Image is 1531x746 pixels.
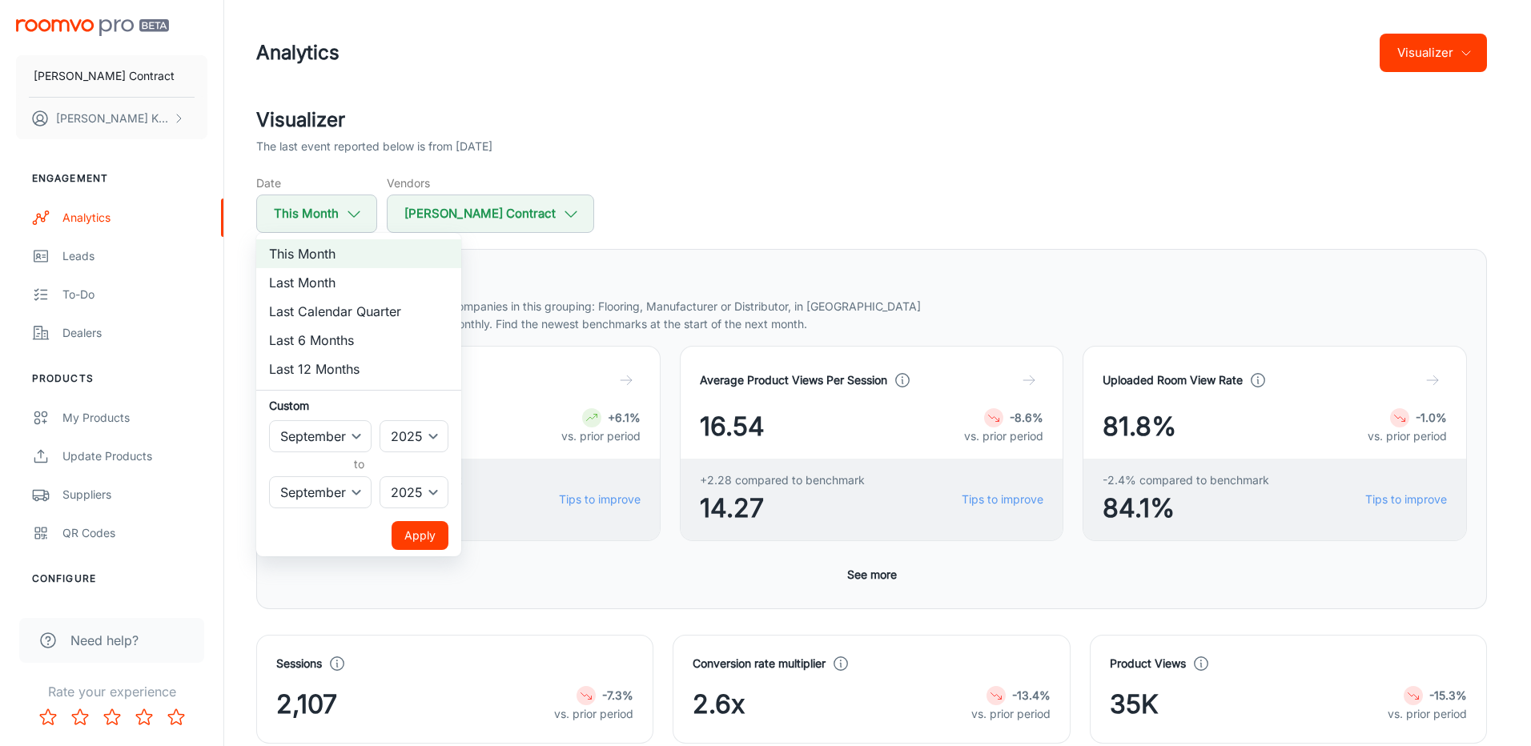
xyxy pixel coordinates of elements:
button: Apply [392,521,448,550]
li: This Month [256,239,461,268]
h6: to [272,455,445,473]
li: Last Month [256,268,461,297]
h6: Custom [269,397,448,414]
li: Last Calendar Quarter [256,297,461,326]
li: Last 6 Months [256,326,461,355]
li: Last 12 Months [256,355,461,383]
